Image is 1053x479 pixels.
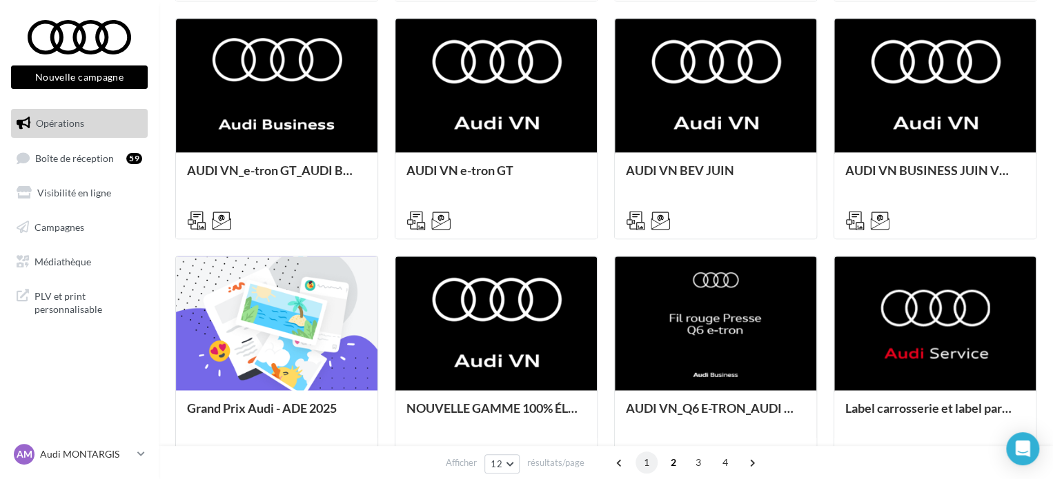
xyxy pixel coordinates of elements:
[8,179,150,207] a: Visibilité en ligne
[8,281,150,322] a: PLV et print personnalisable
[662,451,685,473] span: 2
[11,441,148,467] a: AM Audi MONTARGIS
[187,401,366,429] div: Grand Prix Audi - ADE 2025
[626,163,805,191] div: AUDI VN BEV JUIN
[8,109,150,138] a: Opérations
[36,117,84,129] span: Opérations
[8,247,150,276] a: Médiathèque
[406,163,586,191] div: AUDI VN e-tron GT
[37,187,111,198] span: Visibilité en ligne
[446,456,477,469] span: Afficher
[11,65,148,89] button: Nouvelle campagne
[35,287,142,316] span: PLV et print personnalisable
[35,152,114,163] span: Boîte de réception
[484,454,520,473] button: 12
[845,163,1025,191] div: AUDI VN BUSINESS JUIN VN JPO
[491,458,502,469] span: 12
[35,255,91,267] span: Médiathèque
[40,447,132,461] p: Audi MONTARGIS
[714,451,736,473] span: 4
[35,221,84,233] span: Campagnes
[406,401,586,429] div: NOUVELLE GAMME 100% ÉLECTRIQUE
[1006,432,1039,465] div: Open Intercom Messenger
[17,447,32,461] span: AM
[687,451,709,473] span: 3
[845,401,1025,429] div: Label carrosserie et label pare-brise - AUDI SERVICE
[626,401,805,429] div: AUDI VN_Q6 E-TRON_AUDI BUSINESS
[8,213,150,242] a: Campagnes
[636,451,658,473] span: 1
[8,143,150,173] a: Boîte de réception59
[126,153,142,164] div: 59
[187,163,366,191] div: AUDI VN_e-tron GT_AUDI BUSINESS
[527,456,584,469] span: résultats/page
